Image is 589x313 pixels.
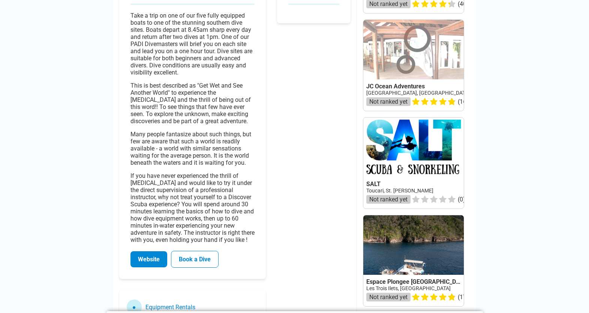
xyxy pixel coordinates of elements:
[366,90,470,96] a: [GEOGRAPHIC_DATA], [GEOGRAPHIC_DATA]
[130,12,255,76] p: Take a trip on one of our five fully equipped boats to one of the stunning southern dive sites. B...
[171,251,219,268] a: Book a Dive
[130,82,255,125] p: This is best described as "Get Wet and See Another World" to experience the [MEDICAL_DATA] and th...
[130,131,255,166] p: Many people fantasize about such things, but few are aware that such a world is readily available...
[145,304,195,311] h3: Equipment Rentals
[130,172,255,243] p: If you have never experienced the thrill of [MEDICAL_DATA] and would like to try it under the dir...
[130,251,167,267] a: Website
[366,188,433,194] a: Toucari, St. [PERSON_NAME]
